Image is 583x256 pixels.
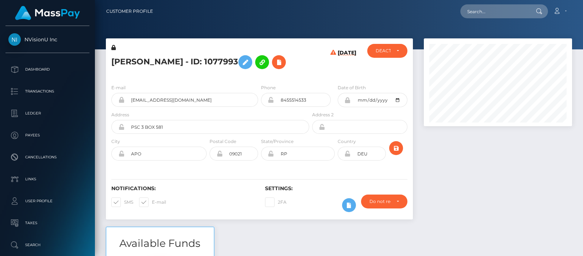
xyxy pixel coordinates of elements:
a: Transactions [5,82,89,101]
label: Postal Code [210,138,236,145]
label: Address 2 [312,112,334,118]
a: Dashboard [5,60,89,79]
p: Ledger [8,108,87,119]
label: Country [338,138,356,145]
label: E-mail [139,197,166,207]
a: Links [5,170,89,188]
button: Do not require [361,195,408,208]
label: Date of Birth [338,84,366,91]
p: Dashboard [8,64,87,75]
input: Search... [460,4,529,18]
a: Payees [5,126,89,144]
a: Cancellations [5,148,89,166]
a: Search [5,236,89,254]
p: Transactions [8,86,87,97]
p: Payees [8,130,87,141]
button: DEACTIVE [367,44,407,58]
a: Taxes [5,214,89,232]
p: User Profile [8,196,87,207]
label: SMS [111,197,133,207]
label: Phone [261,84,276,91]
span: NVisionU Inc [5,36,89,43]
p: Taxes [8,218,87,229]
a: Ledger [5,104,89,123]
p: Cancellations [8,152,87,163]
h6: [DATE] [338,50,356,75]
label: City [111,138,120,145]
label: E-mail [111,84,126,91]
h6: Settings: [265,185,408,192]
label: State/Province [261,138,294,145]
div: Do not require [369,199,391,204]
h6: Notifications: [111,185,254,192]
label: 2FA [265,197,287,207]
h3: Available Funds [106,236,214,251]
img: MassPay Logo [15,6,80,20]
a: Customer Profile [106,4,153,19]
h5: [PERSON_NAME] - ID: 1077993 [111,52,305,73]
div: DEACTIVE [376,48,391,54]
label: Address [111,112,129,118]
p: Search [8,240,87,251]
img: NVisionU Inc [8,33,21,46]
a: User Profile [5,192,89,210]
p: Links [8,174,87,185]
